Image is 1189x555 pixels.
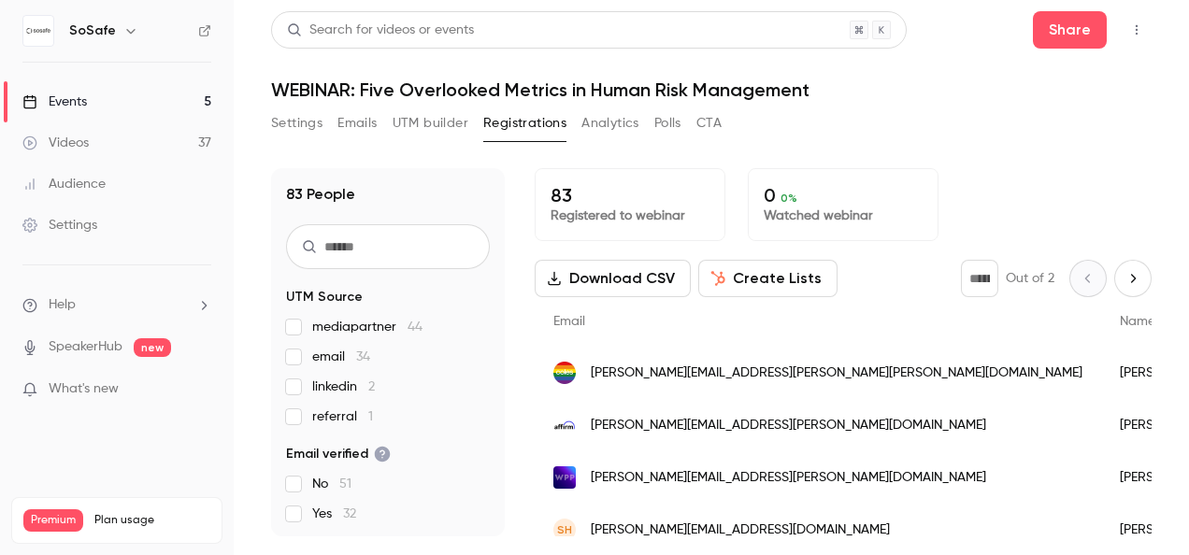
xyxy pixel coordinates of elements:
[1120,315,1155,328] span: Name
[553,362,576,384] img: coles.com.au
[286,183,355,206] h1: 83 People
[553,414,576,436] img: affirm.com
[781,192,797,205] span: 0 %
[134,338,171,357] span: new
[22,92,87,111] div: Events
[591,468,986,488] span: [PERSON_NAME][EMAIL_ADDRESS][PERSON_NAME][DOMAIN_NAME]
[286,288,363,306] span: UTM Source
[22,216,97,235] div: Settings
[551,184,709,206] p: 83
[49,379,119,399] span: What's new
[696,108,722,138] button: CTA
[49,295,76,315] span: Help
[271,78,1152,101] h1: WEBINAR: Five Overlooked Metrics in Human Risk Management
[551,206,709,225] p: Registered to webinar
[1114,260,1152,297] button: Next page
[339,477,351,491] span: 51
[337,108,377,138] button: Emails
[698,260,838,297] button: Create Lists
[764,206,923,225] p: Watched webinar
[1006,269,1054,288] p: Out of 2
[591,520,890,540] span: [PERSON_NAME][EMAIL_ADDRESS][DOMAIN_NAME]
[343,507,356,520] span: 32
[535,260,691,297] button: Download CSV
[557,521,572,538] span: SH
[654,108,681,138] button: Polls
[23,509,83,532] span: Premium
[581,108,639,138] button: Analytics
[49,337,122,357] a: SpeakerHub
[1033,11,1107,49] button: Share
[368,410,373,423] span: 1
[22,175,106,193] div: Audience
[23,16,53,46] img: SoSafe
[94,513,210,528] span: Plan usage
[591,416,986,435] span: [PERSON_NAME][EMAIL_ADDRESS][PERSON_NAME][DOMAIN_NAME]
[408,320,423,334] span: 44
[312,318,423,336] span: mediapartner
[764,184,923,206] p: 0
[312,377,375,396] span: linkedin
[312,348,370,366] span: email
[22,134,89,152] div: Videos
[591,363,1082,383] span: [PERSON_NAME][EMAIL_ADDRESS][PERSON_NAME][PERSON_NAME][DOMAIN_NAME]
[287,21,474,40] div: Search for videos or events
[271,108,322,138] button: Settings
[189,381,211,398] iframe: Noticeable Trigger
[553,315,585,328] span: Email
[69,21,116,40] h6: SoSafe
[483,108,566,138] button: Registrations
[22,295,211,315] li: help-dropdown-opener
[393,108,468,138] button: UTM builder
[286,445,391,463] span: Email verified
[553,466,576,489] img: wpp.com
[356,350,370,363] span: 34
[312,505,356,523] span: Yes
[368,380,375,393] span: 2
[312,475,351,493] span: No
[312,407,373,426] span: referral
